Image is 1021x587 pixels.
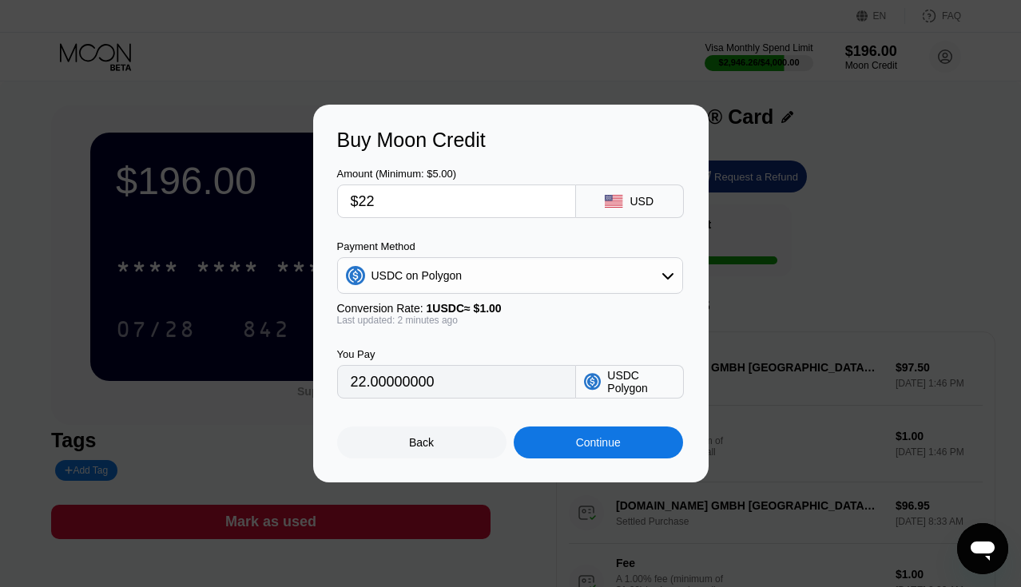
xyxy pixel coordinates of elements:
[957,523,1008,574] iframe: Knop om het berichtenvenster te openen
[427,302,502,315] span: 1 USDC ≈ $1.00
[630,195,654,208] div: USD
[337,426,507,458] div: Back
[337,315,683,326] div: Last updated: 2 minutes ago
[514,426,683,458] div: Continue
[337,302,683,315] div: Conversion Rate:
[337,348,576,360] div: You Pay
[409,436,434,449] div: Back
[338,260,682,292] div: USDC on Polygon
[371,269,463,282] div: USDC on Polygon
[337,129,685,152] div: Buy Moon Credit
[576,436,621,449] div: Continue
[337,168,576,180] div: Amount (Minimum: $5.00)
[351,185,562,217] input: $0.00
[607,369,674,395] div: USDC Polygon
[337,240,683,252] div: Payment Method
